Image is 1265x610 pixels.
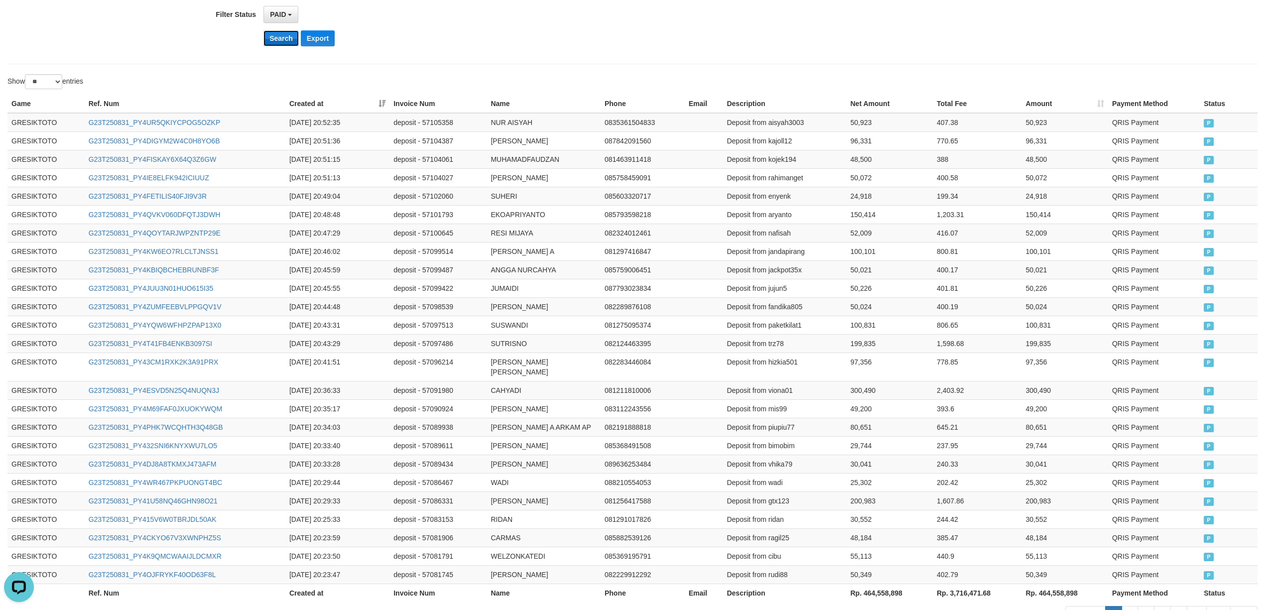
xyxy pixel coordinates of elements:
td: deposit - 57099422 [389,279,487,297]
td: deposit - 57086331 [389,491,487,510]
td: GRESIKTOTO [7,150,85,168]
td: 50,021 [846,260,932,279]
td: deposit - 57086467 [389,473,487,491]
td: [PERSON_NAME] [487,491,601,510]
td: CARMAS [487,528,601,547]
a: G23T250831_PY4FETILIS40FJI9V3R [89,192,207,200]
td: 087842091560 [601,131,685,150]
td: 30,041 [846,455,932,473]
td: GRESIKTOTO [7,547,85,565]
td: GRESIKTOTO [7,491,85,510]
td: 100,101 [1021,242,1108,260]
td: Deposit from nafisah [723,224,846,242]
td: 24,918 [846,187,932,205]
td: WADI [487,473,601,491]
td: 082191888818 [601,418,685,436]
td: 150,414 [1021,205,1108,224]
td: 97,356 [846,353,932,381]
td: 29,744 [846,436,932,455]
td: deposit - 57104387 [389,131,487,150]
th: Status [1200,95,1258,113]
a: G23T250831_PY41U58NQ46GHN98O21 [89,497,218,505]
td: SUHERI [487,187,601,205]
td: 401.81 [933,279,1021,297]
td: 081256417588 [601,491,685,510]
td: QRIS Payment [1108,399,1200,418]
td: 48,500 [1021,150,1108,168]
td: [PERSON_NAME] [487,399,601,418]
span: PAID [1204,340,1214,349]
span: PAID [1204,405,1214,414]
td: [PERSON_NAME] [487,436,601,455]
td: QRIS Payment [1108,279,1200,297]
th: Email [685,95,723,113]
a: G23T250831_PY4DIGYM2W4C0H8YO6B [89,137,220,145]
td: Deposit from kojek194 [723,150,846,168]
td: GRESIKTOTO [7,353,85,381]
td: QRIS Payment [1108,205,1200,224]
td: GRESIKTOTO [7,205,85,224]
td: 30,552 [846,510,932,528]
td: deposit - 57104061 [389,150,487,168]
td: JUMAIDI [487,279,601,297]
td: 30,041 [1021,455,1108,473]
td: 25,302 [1021,473,1108,491]
th: Description [723,95,846,113]
td: 081211810006 [601,381,685,399]
td: deposit - 57102060 [389,187,487,205]
span: PAID [1204,322,1214,330]
td: [DATE] 20:52:35 [285,113,389,132]
td: QRIS Payment [1108,334,1200,353]
td: Deposit from kajoll12 [723,131,846,150]
td: Deposit from jackpot35x [723,260,846,279]
td: 300,490 [1021,381,1108,399]
td: 300,490 [846,381,932,399]
span: PAID [1204,359,1214,367]
td: 082124463395 [601,334,685,353]
td: 0835361504833 [601,113,685,132]
td: deposit - 57104027 [389,168,487,187]
td: 237.95 [933,436,1021,455]
td: 085603320717 [601,187,685,205]
td: deposit - 57081906 [389,528,487,547]
td: deposit - 57089434 [389,455,487,473]
td: 97,356 [1021,353,1108,381]
a: G23T250831_PY4T41FB4ENKB3097SI [89,340,212,348]
td: 50,226 [1021,279,1108,297]
th: Invoice Num [389,95,487,113]
th: Amount: activate to sort column ascending [1021,95,1108,113]
a: G23T250831_PY4ESVD5N25Q4NUQN3J [89,386,219,394]
td: [DATE] 20:34:03 [285,418,389,436]
button: Search [263,30,299,46]
td: 48,500 [846,150,932,168]
td: QRIS Payment [1108,242,1200,260]
a: G23T250831_PY4PHK7WCQHTH3Q48GB [89,423,223,431]
td: 1,598.68 [933,334,1021,353]
td: GRESIKTOTO [7,242,85,260]
td: 240.33 [933,455,1021,473]
td: [DATE] 20:33:28 [285,455,389,473]
td: 081291017826 [601,510,685,528]
td: deposit - 57099487 [389,260,487,279]
th: Phone [601,95,685,113]
td: deposit - 57101793 [389,205,487,224]
td: GRESIKTOTO [7,381,85,399]
td: GRESIKTOTO [7,334,85,353]
td: [DATE] 20:47:29 [285,224,389,242]
a: G23T250831_PY4YQW6WFHPZPAP13X0 [89,321,222,329]
td: 50,072 [1021,168,1108,187]
td: Deposit from viona01 [723,381,846,399]
td: 400.58 [933,168,1021,187]
td: [PERSON_NAME] A ARKAM AP [487,418,601,436]
td: GRESIKTOTO [7,316,85,334]
td: Deposit from jandapirang [723,242,846,260]
td: QRIS Payment [1108,473,1200,491]
button: PAID [263,6,298,23]
td: QRIS Payment [1108,455,1200,473]
td: SUTRISNO [487,334,601,353]
td: QRIS Payment [1108,316,1200,334]
a: G23T250831_PY4K9QMCWAAIJLDCMXR [89,552,222,560]
td: Deposit from jujun5 [723,279,846,297]
td: deposit - 57090924 [389,399,487,418]
td: deposit - 57097513 [389,316,487,334]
